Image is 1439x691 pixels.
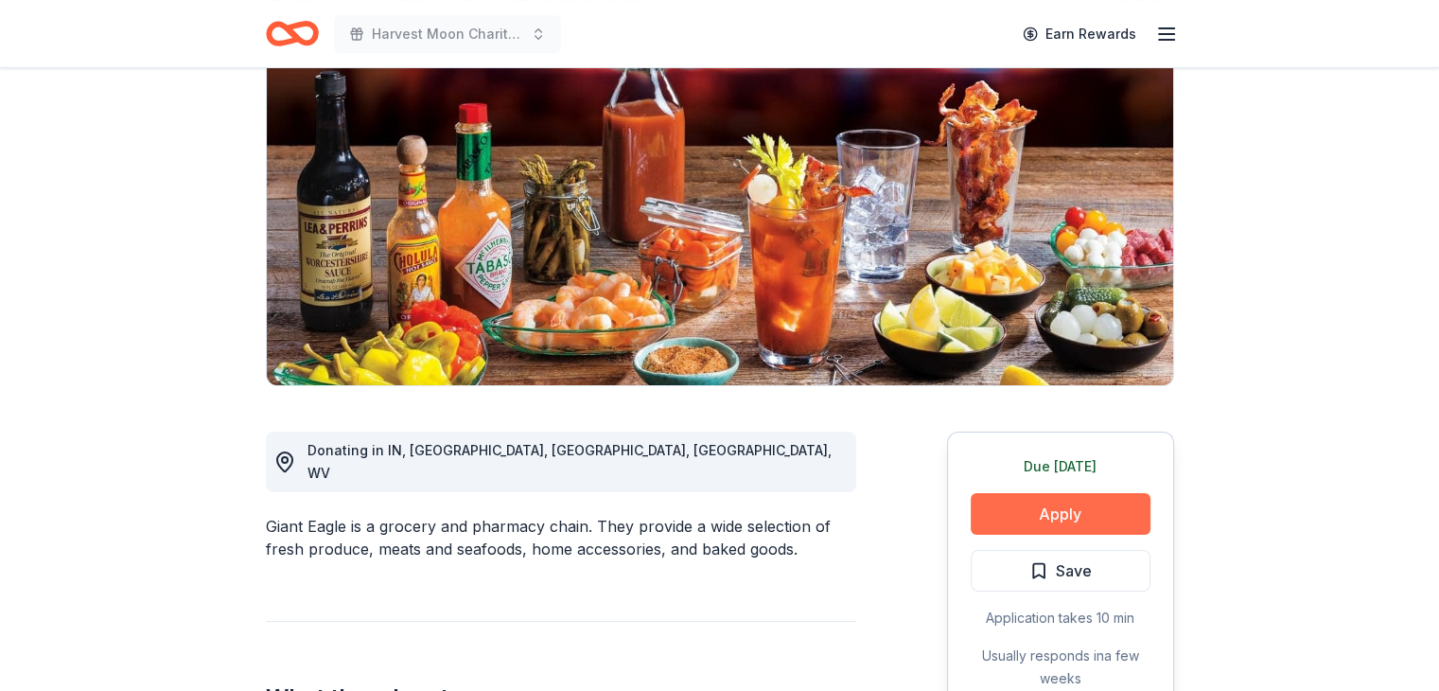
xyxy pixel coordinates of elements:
div: Usually responds in a few weeks [971,645,1150,690]
div: Due [DATE] [971,455,1150,478]
span: Save [1056,558,1092,583]
button: Save [971,550,1150,592]
span: Harvest Moon Charity Dance [372,23,523,45]
span: Donating in IN, [GEOGRAPHIC_DATA], [GEOGRAPHIC_DATA], [GEOGRAPHIC_DATA], WV [307,442,832,481]
div: Application takes 10 min [971,607,1150,629]
img: Image for Giant Eagle [267,24,1173,385]
a: Home [266,11,319,56]
a: Earn Rewards [1011,17,1148,51]
button: Apply [971,493,1150,535]
button: Harvest Moon Charity Dance [334,15,561,53]
div: Giant Eagle is a grocery and pharmacy chain. They provide a wide selection of fresh produce, meat... [266,515,856,560]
